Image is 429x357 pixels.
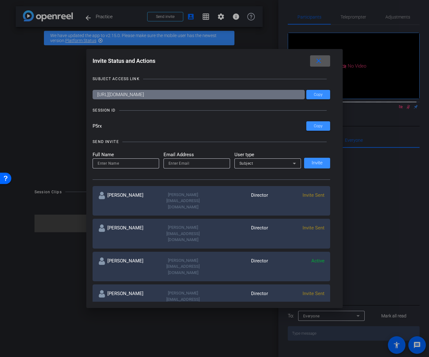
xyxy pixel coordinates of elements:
[155,290,211,309] div: [PERSON_NAME][EMAIL_ADDRESS][DOMAIN_NAME]
[98,257,155,276] div: [PERSON_NAME]
[212,224,268,243] div: Director
[155,224,211,243] div: [PERSON_NAME][EMAIL_ADDRESS][DOMAIN_NAME]
[306,121,330,131] button: Copy
[212,257,268,276] div: Director
[93,107,115,113] div: SESSION ID
[93,76,330,82] openreel-title-line: SUBJECT ACCESS LINK
[155,192,211,210] div: [PERSON_NAME][EMAIL_ADDRESS][DOMAIN_NAME]
[93,139,119,145] div: SEND INVITE
[93,76,139,82] div: SUBJECT ACCESS LINK
[93,139,330,145] openreel-title-line: SEND INVITE
[303,192,324,198] span: Invite Sent
[93,55,330,67] div: Invite Status and Actions
[93,151,159,158] mat-label: Full Name
[234,151,301,158] mat-label: User type
[315,57,323,65] mat-icon: close
[98,224,155,243] div: [PERSON_NAME]
[212,290,268,309] div: Director
[306,90,330,99] button: Copy
[93,107,330,113] openreel-title-line: SESSION ID
[98,192,155,210] div: [PERSON_NAME]
[314,124,323,129] span: Copy
[169,160,225,167] input: Enter Email
[303,225,324,231] span: Invite Sent
[98,160,154,167] input: Enter Name
[98,290,155,309] div: [PERSON_NAME]
[314,92,323,97] span: Copy
[303,291,324,296] span: Invite Sent
[164,151,230,158] mat-label: Email Address
[155,257,211,276] div: [PERSON_NAME][EMAIL_ADDRESS][DOMAIN_NAME]
[212,192,268,210] div: Director
[311,258,324,264] span: Active
[239,161,253,166] span: Subject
